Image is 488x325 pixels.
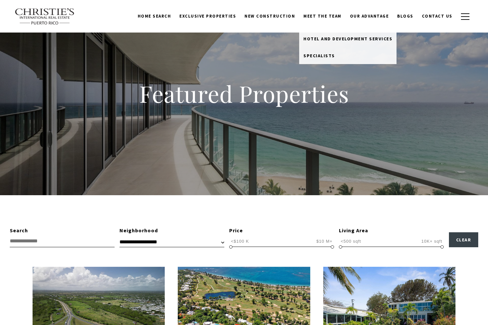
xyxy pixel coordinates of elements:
a: Home Search [133,10,175,22]
a: Specialists [299,47,397,64]
span: Our Advantage [350,13,389,19]
div: Price [229,226,334,235]
span: Specialists [303,53,335,59]
span: <500 sqft [339,238,363,244]
span: New Construction [244,13,295,19]
a: Our Advantage [346,10,393,22]
div: Neighborhood [119,226,224,235]
span: Exclusive Properties [179,13,236,19]
div: Living Area [339,226,444,235]
a: Hotel and Development Services [299,30,397,47]
span: $10 M+ [315,238,334,244]
span: Hotel and Development Services [303,36,392,42]
button: Clear [449,232,479,247]
span: 10K+ sqft [420,238,444,244]
span: Contact Us [422,13,453,19]
a: Meet the Team [299,10,346,22]
a: Blogs [393,10,418,22]
h1: Featured Properties [98,79,391,108]
a: Exclusive Properties [175,10,240,22]
button: button [457,7,474,26]
span: <$100 K [229,238,251,244]
a: New Construction [240,10,299,22]
img: Christie's International Real Estate text transparent background [15,8,75,25]
span: Blogs [397,13,413,19]
div: Search [10,226,115,235]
